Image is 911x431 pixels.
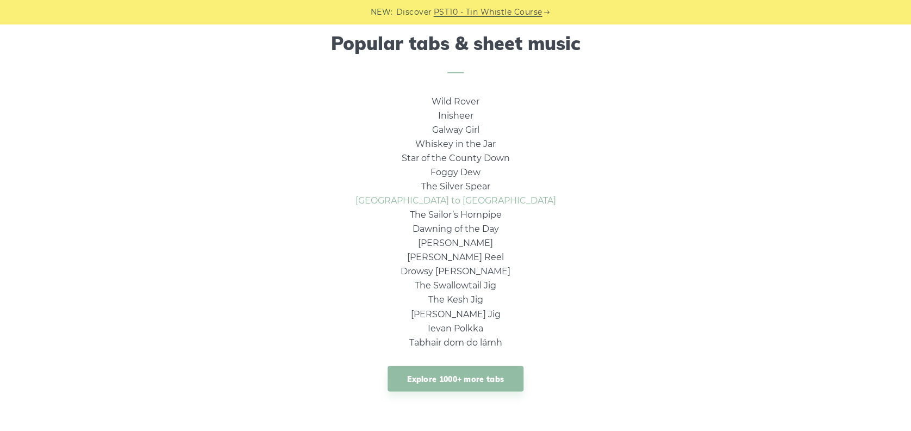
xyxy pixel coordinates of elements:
[371,6,393,19] span: NEW:
[355,195,556,206] a: [GEOGRAPHIC_DATA] to [GEOGRAPHIC_DATA]
[407,252,504,262] a: [PERSON_NAME] Reel
[149,33,762,73] h2: Popular tabs & sheet music
[413,224,499,234] a: Dawning of the Day
[428,323,483,333] a: Ievan Polkka
[438,110,473,121] a: Inisheer
[432,125,479,135] a: Galway Girl
[401,266,510,276] a: Drowsy [PERSON_NAME]
[428,294,483,305] a: The Kesh Jig
[396,6,432,19] span: Discover
[421,181,490,192] a: The Silver Spear
[409,337,502,347] a: Tabhair dom do lámh
[415,280,496,291] a: The Swallowtail Jig
[432,96,479,107] a: Wild Rover
[430,167,481,177] a: Foggy Dew
[418,238,493,248] a: [PERSON_NAME]
[388,366,523,391] a: Explore 1000+ more tabs
[415,139,496,149] a: Whiskey in the Jar
[434,6,542,19] a: PST10 - Tin Whistle Course
[402,153,510,163] a: Star of the County Down
[410,210,502,220] a: The Sailor’s Hornpipe
[411,309,501,319] a: [PERSON_NAME] Jig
